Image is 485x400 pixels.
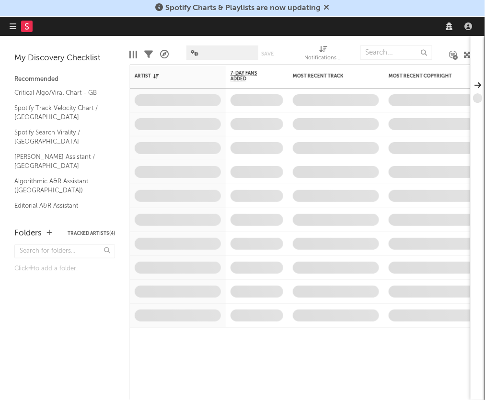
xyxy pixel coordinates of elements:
[14,263,115,275] div: Click to add a folder.
[304,53,343,64] div: Notifications (Artist)
[166,4,321,12] span: Spotify Charts & Playlists are now updating
[14,200,105,220] a: Editorial A&R Assistant ([GEOGRAPHIC_DATA])
[14,176,105,196] a: Algorithmic A&R Assistant ([GEOGRAPHIC_DATA])
[293,73,365,79] div: Most Recent Track
[389,73,461,79] div: Most Recent Copyright
[160,41,169,68] div: A&R Pipeline
[68,231,115,236] button: Tracked Artists(4)
[14,152,105,171] a: [PERSON_NAME] Assistant / [GEOGRAPHIC_DATA]
[14,228,42,239] div: Folders
[14,244,115,258] input: Search for folders...
[129,41,137,68] div: Edit Columns
[14,74,115,85] div: Recommended
[14,127,105,147] a: Spotify Search Virality / [GEOGRAPHIC_DATA]
[262,51,274,56] button: Save
[304,41,343,68] div: Notifications (Artist)
[14,88,105,98] a: Critical Algo/Viral Chart - GB
[360,45,432,60] input: Search...
[14,103,105,122] a: Spotify Track Velocity Chart / [GEOGRAPHIC_DATA]
[144,41,153,68] div: Filters
[231,70,269,82] span: 7-Day Fans Added
[14,53,115,64] div: My Discovery Checklist
[324,4,330,12] span: Dismiss
[135,73,207,79] div: Artist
